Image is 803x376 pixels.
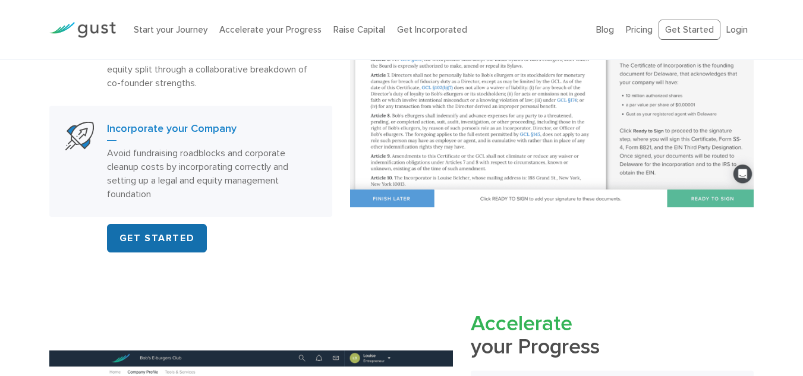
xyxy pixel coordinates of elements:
a: Accelerate your Progress [219,24,322,35]
a: Raise Capital [333,24,385,35]
p: Avoid fundraising roadblocks and corporate cleanup costs by incorporating correctly and setting u... [107,146,317,201]
p: Avoid co-founder conflict and determine a fair equity split through a collaborative breakdown of ... [107,49,317,90]
a: Blog [596,24,614,35]
a: Get Incorporated [397,24,467,35]
img: Gust Logo [49,22,116,38]
h2: your Progress [471,312,754,358]
a: Get Started [659,20,720,40]
h3: Incorporate your Company [107,122,317,141]
img: Start Your Company [65,122,94,150]
a: Pricing [626,24,653,35]
a: Start your Journey [134,24,207,35]
span: Accelerate [471,311,572,336]
a: Login [726,24,748,35]
a: GET STARTED [107,224,207,252]
a: Start Your CompanyIncorporate your CompanyAvoid fundraising roadblocks and corporate cleanup cost... [49,106,333,217]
